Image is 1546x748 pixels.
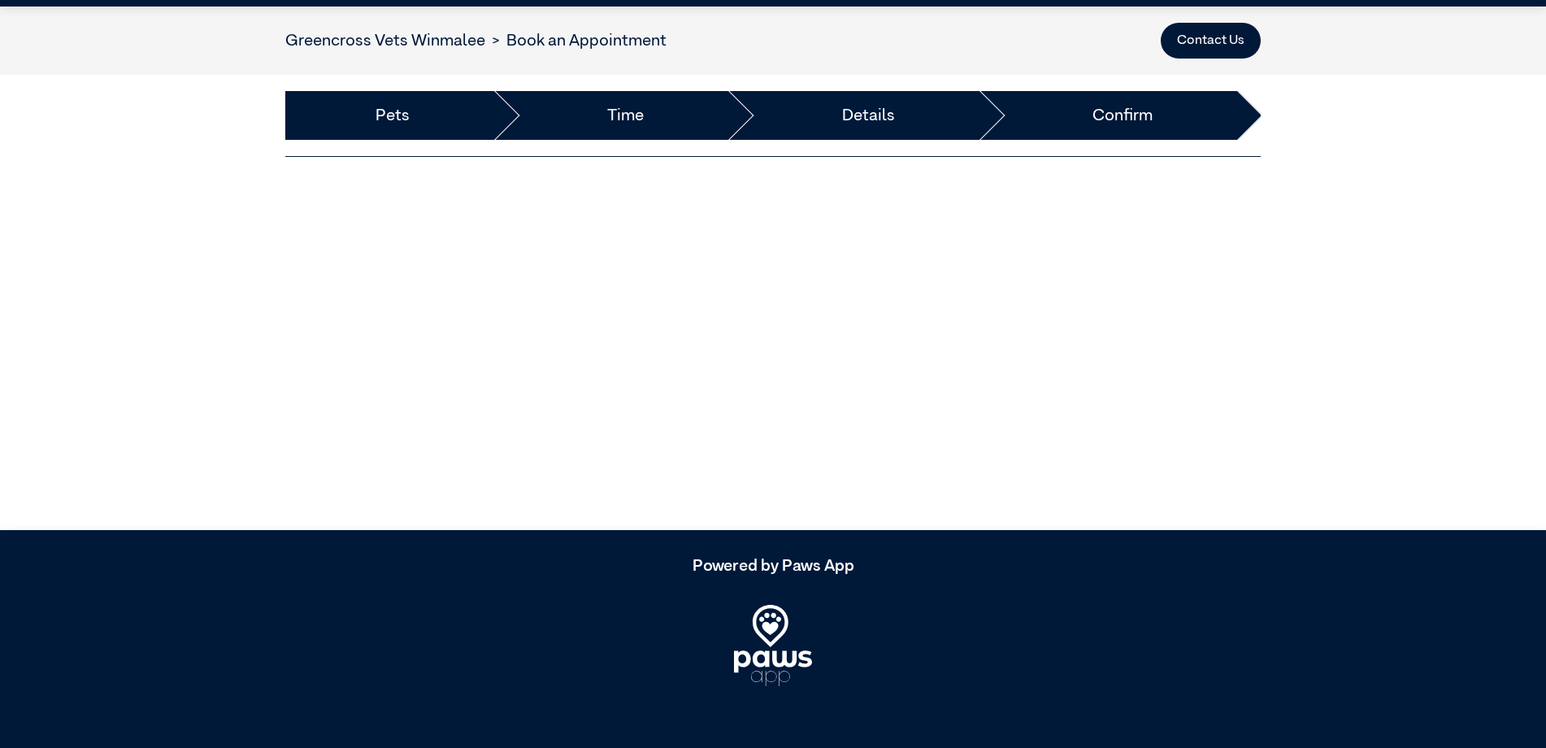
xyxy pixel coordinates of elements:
a: Confirm [1092,103,1153,128]
a: Pets [376,103,410,128]
a: Greencross Vets Winmalee [285,33,485,49]
img: PawsApp [734,605,812,686]
button: Contact Us [1161,23,1261,59]
li: Book an Appointment [485,28,667,53]
nav: breadcrumb [285,28,667,53]
a: Details [842,103,895,128]
h5: Powered by Paws App [285,556,1261,576]
a: Time [607,103,644,128]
